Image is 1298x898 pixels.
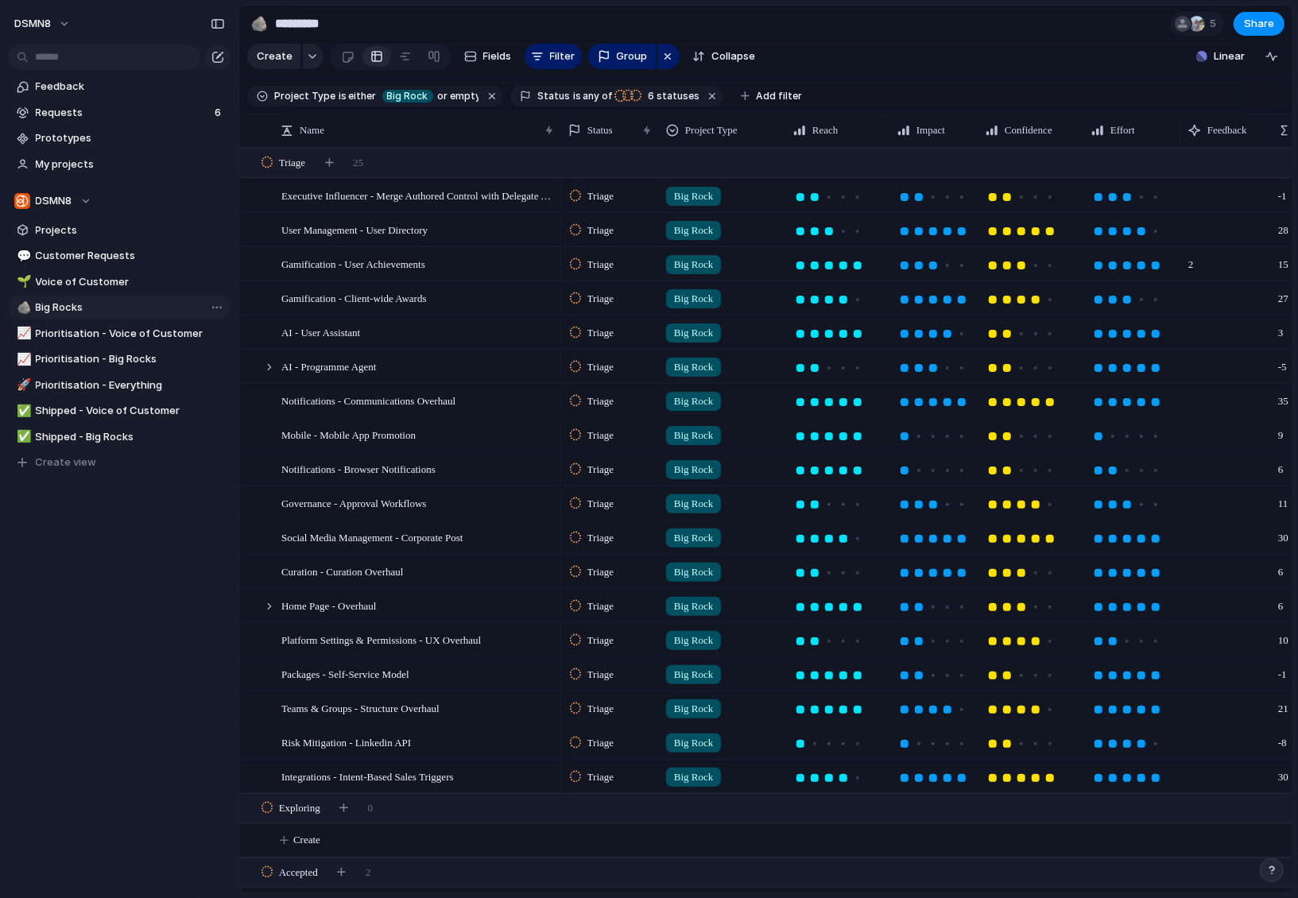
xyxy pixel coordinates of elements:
span: is [339,89,347,103]
span: Big Rock [674,701,713,717]
span: Big Rock [674,393,713,409]
span: either [347,89,378,103]
span: 0 [368,800,374,816]
span: 27 [1272,282,1295,307]
span: or empty [436,89,479,103]
span: Integrations - Intent-Based Sales Triggers [281,767,454,785]
span: Big Rock [674,257,713,273]
div: 🚀 [17,376,28,394]
span: Triage [279,155,305,171]
span: Big Rocks [36,300,225,315]
button: 📈 [14,351,30,367]
span: Executive Influencer - Merge Authored Control with Delegate Access Control [281,186,556,204]
span: Big Rock [674,564,713,580]
span: Project Type [274,89,335,103]
span: Status [537,89,570,103]
span: Governance - Approval Workflows [281,494,426,512]
button: Create view [8,451,231,474]
span: Effort [1110,122,1135,138]
span: Triage [587,701,614,717]
button: Share [1234,12,1284,36]
button: DSMN8 [8,189,231,213]
a: Requests6 [8,101,231,125]
div: 🪨 [250,13,268,34]
button: Group [588,44,656,69]
span: Big Rock [674,462,713,478]
button: 📈 [14,326,30,342]
span: Big Rock [674,428,713,443]
a: Prototypes [8,126,231,150]
button: Add filter [731,85,812,107]
span: Triage [587,564,614,580]
span: 25 [353,155,363,171]
span: Big Rock [674,496,713,512]
button: isany of [570,87,615,105]
span: 6 [1272,555,1290,580]
span: Create [257,48,293,64]
span: Notifications - Browser Notifications [281,459,436,478]
span: any of [581,89,612,103]
span: AI - Programme Agent [281,357,377,375]
span: Big Rock [674,735,713,751]
a: 📈Prioritisation - Big Rocks [8,347,231,371]
span: Name [300,122,324,138]
span: Prioritisation - Big Rocks [36,351,225,367]
span: Big Rock [674,188,713,204]
span: -5 [1272,350,1293,375]
span: Teams & Groups - Structure Overhaul [281,699,440,717]
button: 6 statuses [614,87,703,105]
button: Big Rockor empty [379,87,482,105]
span: Create view [36,455,97,470]
span: -8 [1272,726,1293,751]
span: Triage [587,359,614,375]
span: AI - User Assistant [281,323,360,341]
span: Triage [587,598,614,614]
span: is [573,89,581,103]
span: Big Rock [387,89,428,103]
span: Exploring [279,800,320,816]
span: 9 [1272,419,1290,443]
span: My projects [36,157,225,172]
span: Big Rock [674,325,713,341]
span: Triage [587,496,614,512]
span: Collapse [711,48,755,64]
span: Accepted [279,865,318,881]
span: Feedback [36,79,225,95]
div: ✅ [17,428,28,446]
span: Big Rock [674,598,713,614]
div: 📈 [17,350,28,369]
div: 💬Customer Requests [8,244,231,268]
span: 6 [1272,590,1290,614]
span: -1 [1272,180,1293,204]
a: ✅Shipped - Big Rocks [8,425,231,449]
span: Triage [587,291,614,307]
button: Create [247,44,300,69]
button: Fields [458,44,518,69]
span: Feedback [1207,122,1247,138]
span: Triage [587,188,614,204]
span: Linear [1214,48,1245,64]
div: 📈 [17,324,28,343]
span: Packages - Self-Service Model [281,664,409,683]
a: Projects [8,219,231,242]
a: 🚀Prioritisation - Everything [8,374,231,397]
span: Prioritisation - Voice of Customer [36,326,225,342]
span: 6 [643,90,657,102]
span: Big Rock [674,667,713,683]
span: Risk Mitigation - Linkedin API [281,733,411,751]
span: 15 [1272,248,1295,273]
span: 28 [1272,214,1295,238]
button: ✅ [14,429,30,445]
button: iseither [335,87,381,105]
a: 🪨Big Rocks [8,296,231,319]
span: Shipped - Voice of Customer [36,403,225,419]
span: DSMN8 [36,193,72,209]
span: statuses [643,89,699,103]
span: 2 [1182,248,1200,273]
button: Filter [525,44,582,69]
span: Notifications - Communications Overhaul [281,391,455,409]
span: DSMN8 [14,16,51,32]
div: 📈Prioritisation - Voice of Customer [8,322,231,346]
